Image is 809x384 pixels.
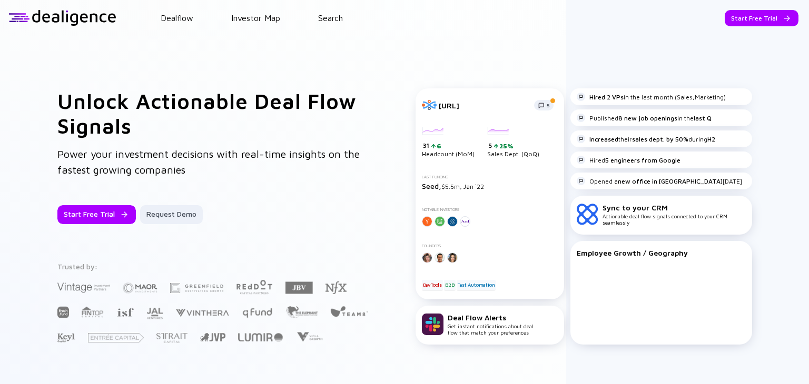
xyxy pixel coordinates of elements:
div: [URL] [439,101,528,110]
img: Viola Growth [295,332,323,342]
div: Headcount (MoM) [422,127,475,158]
a: Investor Map [231,13,280,23]
strong: 8 new job openings [618,114,677,122]
img: Team8 [330,306,368,317]
img: Vintage Investment Partners [57,281,110,294]
img: Maor Investments [123,279,157,297]
strong: last Q [694,114,712,122]
div: Notable Investors [422,207,558,212]
strong: Increased [589,135,618,143]
img: JAL Ventures [146,308,163,319]
div: Sync to your CRM [603,203,746,212]
div: in the last month (Sales,Marketing) [577,93,726,101]
div: Published in the [577,114,712,122]
strong: sales dept. by 50% [632,135,688,143]
div: 31 [423,142,475,150]
button: Start Free Trial [57,205,136,224]
img: Entrée Capital [88,333,144,342]
div: Sales Dept. (QoQ) [487,127,539,158]
span: Power your investment decisions with real-time insights on the fastest growing companies [57,148,360,176]
img: Lumir Ventures [238,333,283,341]
h1: Unlock Actionable Deal Flow Signals [57,88,373,138]
div: their during [577,135,715,143]
a: Search [318,13,343,23]
div: 5 [488,142,539,150]
div: Last Funding [422,175,558,179]
img: FINTOP Capital [82,306,104,318]
div: B2B [444,280,455,290]
span: Seed, [422,181,441,190]
div: Trusted by: [57,262,370,271]
div: Actionable deal flow signals connected to your CRM seamlessly [603,203,746,226]
div: Get instant notifications about deal flow that match your preferences [448,313,534,336]
img: Q Fund [242,306,273,319]
strong: 5 engineers from Google [605,156,680,164]
img: Vinthera [175,308,229,318]
div: Founders [422,244,558,248]
div: 6 [436,142,441,150]
img: JBV Capital [285,281,313,295]
div: DevTools [422,280,443,290]
div: Hired [577,156,680,164]
div: Deal Flow Alerts [448,313,534,322]
img: Greenfield Partners [170,283,223,293]
img: Israel Secondary Fund [116,307,134,317]
img: Jerusalem Venture Partners [200,333,225,341]
strong: Hired 2 VPs [589,93,624,101]
a: Dealflow [161,13,193,23]
div: Test Automation [457,280,496,290]
img: Red Dot Capital Partners [236,278,273,295]
strong: new office in [GEOGRAPHIC_DATA] [618,177,723,185]
img: The Elephant [285,306,318,318]
img: Key1 Capital [57,333,75,343]
button: Request Demo [140,205,203,224]
div: Opened a [DATE] [577,177,742,185]
img: Strait Capital [156,333,188,343]
div: 25% [498,142,514,150]
div: Employee Growth / Geography [577,248,746,257]
button: Start Free Trial [725,10,798,26]
strong: H2 [707,135,715,143]
div: $5.5m, Jan `22 [422,181,558,190]
img: NFX [325,281,347,294]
